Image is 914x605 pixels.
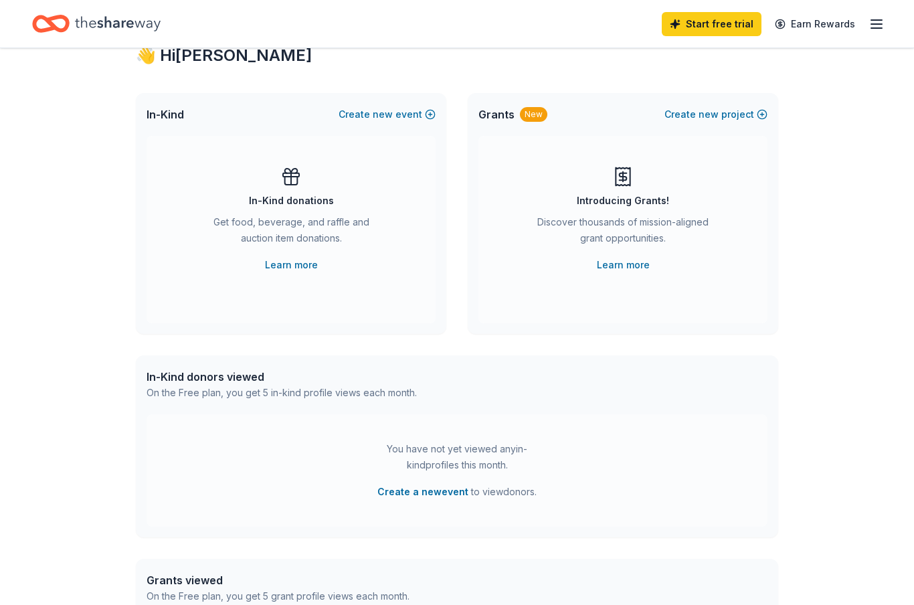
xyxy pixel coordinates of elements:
[377,484,537,500] span: to view donors .
[136,45,778,66] div: 👋 Hi [PERSON_NAME]
[249,193,334,209] div: In-Kind donations
[265,257,318,273] a: Learn more
[662,12,761,36] a: Start free trial
[200,214,382,252] div: Get food, beverage, and raffle and auction item donations.
[147,588,409,604] div: On the Free plan, you get 5 grant profile views each month.
[373,106,393,122] span: new
[147,106,184,122] span: In-Kind
[147,572,409,588] div: Grants viewed
[147,385,417,401] div: On the Free plan, you get 5 in-kind profile views each month.
[377,484,468,500] button: Create a newevent
[767,12,863,36] a: Earn Rewards
[339,106,436,122] button: Createnewevent
[147,369,417,385] div: In-Kind donors viewed
[699,106,719,122] span: new
[373,441,541,473] div: You have not yet viewed any in-kind profiles this month.
[478,106,515,122] span: Grants
[520,107,547,122] div: New
[664,106,767,122] button: Createnewproject
[577,193,669,209] div: Introducing Grants!
[532,214,714,252] div: Discover thousands of mission-aligned grant opportunities.
[597,257,650,273] a: Learn more
[32,8,161,39] a: Home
